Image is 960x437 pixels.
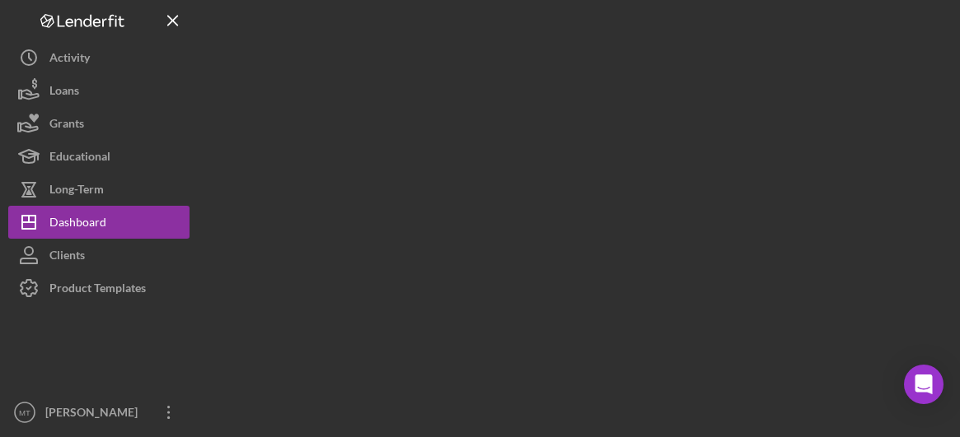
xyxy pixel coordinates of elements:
button: Dashboard [8,206,190,239]
button: Educational [8,140,190,173]
div: Educational [49,140,110,177]
div: Clients [49,239,85,276]
button: Loans [8,74,190,107]
text: MT [19,408,30,417]
button: Grants [8,107,190,140]
div: Open Intercom Messenger [904,365,944,404]
div: Activity [49,41,90,78]
button: Clients [8,239,190,272]
div: Grants [49,107,84,144]
button: Activity [8,41,190,74]
button: Long-Term [8,173,190,206]
div: Product Templates [49,272,146,309]
div: Loans [49,74,79,111]
button: Product Templates [8,272,190,305]
div: Dashboard [49,206,106,243]
button: MT[PERSON_NAME] [8,396,190,429]
div: Long-Term [49,173,104,210]
div: [PERSON_NAME] [41,396,148,433]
